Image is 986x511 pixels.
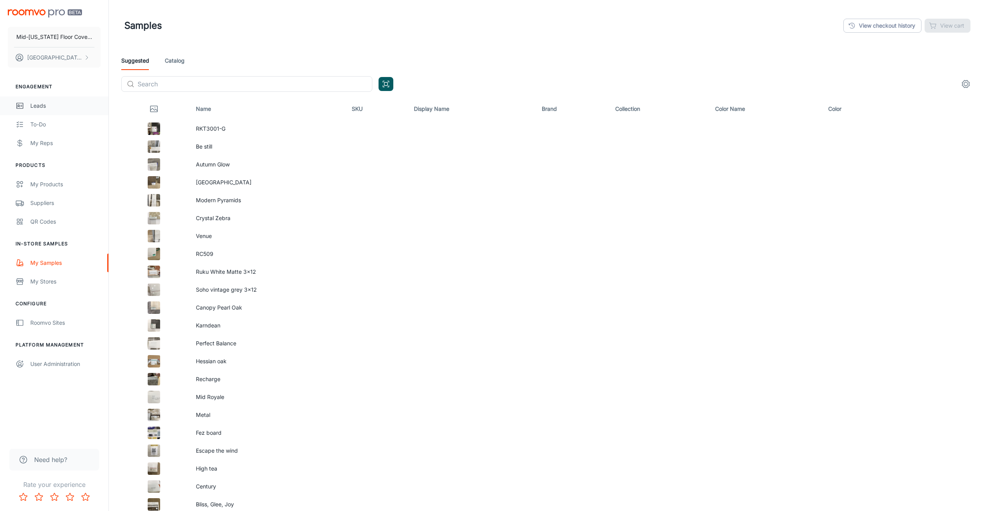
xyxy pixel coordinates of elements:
[190,299,346,317] td: Canopy Pearl Oak
[190,352,346,370] td: Hessian oak
[190,173,346,191] td: Brentwood coco beach
[190,245,346,263] td: RC509
[30,101,101,110] div: Leads
[379,77,393,91] button: Open QR code scanner
[16,33,92,41] p: Mid-[US_STATE] Floor Coverings
[47,489,62,505] button: Rate 3 star
[346,98,408,120] th: SKU
[27,53,82,62] p: [GEOGRAPHIC_DATA] Pytlowany
[190,191,346,209] td: Modern Pyramids
[408,98,536,120] th: Display Name
[190,424,346,442] td: Fez board
[190,227,346,245] td: Venue
[8,47,101,68] button: [GEOGRAPHIC_DATA] Pytlowany
[30,318,101,327] div: Roomvo Sites
[121,51,149,70] a: Suggested
[30,217,101,226] div: QR Codes
[30,180,101,189] div: My Products
[30,277,101,286] div: My Stores
[16,489,31,505] button: Rate 1 star
[190,281,346,299] td: Soho vintage grey 3x12
[190,388,346,406] td: Mid Royale
[958,76,974,92] button: settings
[30,120,101,129] div: To-do
[190,406,346,424] td: Metal
[6,480,102,489] p: Rate your experience
[190,156,346,173] td: Autumn Glow
[149,104,159,114] svg: Thumbnail
[190,120,346,138] td: RKT3001-G
[190,334,346,352] td: Perfect Balance
[609,98,709,120] th: Collection
[138,76,372,92] input: Search
[78,489,93,505] button: Rate 5 star
[822,98,890,120] th: Color
[8,27,101,47] button: Mid-[US_STATE] Floor Coverings
[190,317,346,334] td: Karndean
[31,489,47,505] button: Rate 2 star
[190,209,346,227] td: Crystal Zebra
[34,455,67,464] span: Need help?
[62,489,78,505] button: Rate 4 star
[190,370,346,388] td: Recharge
[190,98,346,120] th: Name
[30,139,101,147] div: My Reps
[536,98,609,120] th: Brand
[124,19,162,33] h1: Samples
[30,360,101,368] div: User Administration
[709,98,822,120] th: Color Name
[190,138,346,156] td: Be still
[165,51,185,70] a: Catalog
[190,460,346,478] td: High tea
[190,263,346,281] td: Ruku White Matte 3x12
[8,9,82,17] img: Roomvo PRO Beta
[843,19,921,33] a: View checkout history
[190,442,346,460] td: Escape the wind
[190,478,346,495] td: Century
[30,199,101,207] div: Suppliers
[30,259,101,267] div: My Samples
